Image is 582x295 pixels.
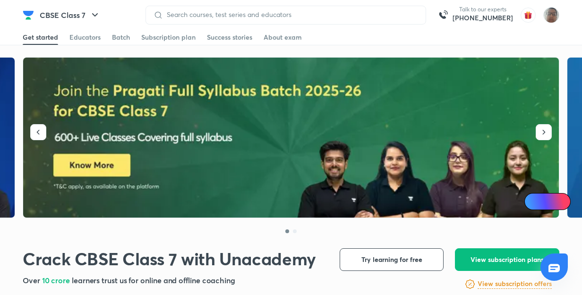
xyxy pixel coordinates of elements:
[69,30,101,45] a: Educators
[23,9,34,21] img: Company Logo
[521,8,536,23] img: avatar
[163,11,418,18] input: Search courses, test series and educators
[23,30,58,45] a: Get started
[141,30,196,45] a: Subscription plan
[524,193,571,210] a: Ai Doubts
[361,255,422,264] span: Try learning for free
[112,33,130,42] div: Batch
[207,33,252,42] div: Success stories
[23,248,316,269] h1: Crack CBSE Class 7 with Unacademy
[540,198,565,205] span: Ai Doubts
[112,30,130,45] a: Batch
[34,6,106,25] button: CBSE Class 7
[453,6,513,13] p: Talk to our experts
[69,33,101,42] div: Educators
[471,255,544,264] span: View subscription plans
[543,7,559,23] img: Vinayak Mishra
[453,13,513,23] a: [PHONE_NUMBER]
[42,275,72,285] span: 10 crore
[264,33,302,42] div: About exam
[141,33,196,42] div: Subscription plan
[23,275,42,285] span: Over
[72,275,235,285] span: learners trust us for online and offline coaching
[340,248,444,271] button: Try learning for free
[455,248,559,271] button: View subscription plans
[207,30,252,45] a: Success stories
[478,279,552,289] h6: View subscription offers
[264,30,302,45] a: About exam
[23,33,58,42] div: Get started
[530,198,538,205] img: Icon
[478,278,552,290] a: View subscription offers
[434,6,453,25] img: call-us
